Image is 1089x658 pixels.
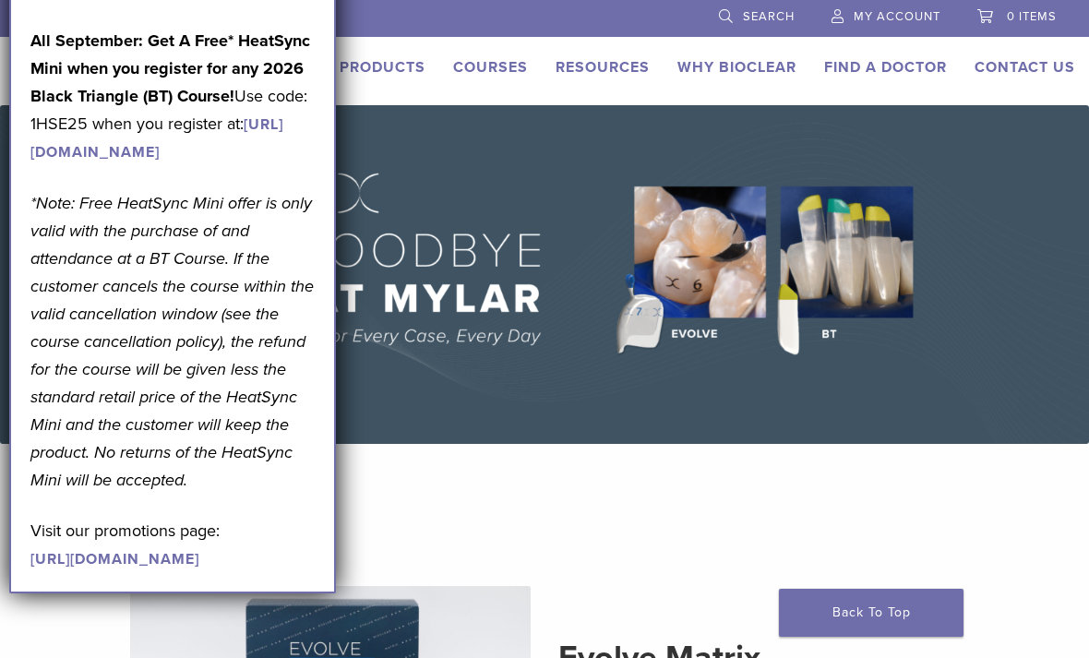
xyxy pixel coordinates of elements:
[30,517,315,572] p: Visit our promotions page:
[824,58,947,77] a: Find A Doctor
[340,58,425,77] a: Products
[556,58,650,77] a: Resources
[30,193,314,490] em: *Note: Free HeatSync Mini offer is only valid with the purchase of and attendance at a BT Course....
[854,9,940,24] span: My Account
[779,589,963,637] a: Back To Top
[30,550,199,568] a: [URL][DOMAIN_NAME]
[743,9,795,24] span: Search
[30,27,315,165] p: Use code: 1HSE25 when you register at:
[1007,9,1057,24] span: 0 items
[453,58,528,77] a: Courses
[975,58,1075,77] a: Contact Us
[30,30,310,106] strong: All September: Get A Free* HeatSync Mini when you register for any 2026 Black Triangle (BT) Course!
[677,58,796,77] a: Why Bioclear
